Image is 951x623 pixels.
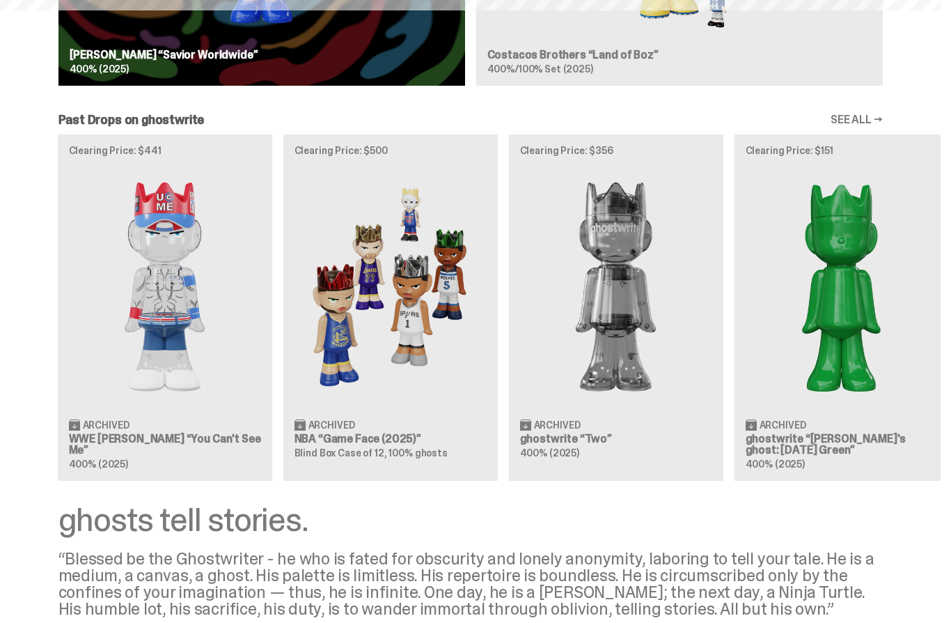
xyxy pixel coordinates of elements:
h3: [PERSON_NAME] “Savior Worldwide” [70,49,454,61]
h3: ghostwrite “[PERSON_NAME]'s ghost: [DATE] Green” [746,433,938,456]
h3: NBA “Game Face (2025)” [294,433,487,445]
img: You Can't See Me [69,167,261,407]
a: Clearing Price: $151 Schrödinger's ghost: Sunday Green Archived [734,134,949,480]
p: Clearing Price: $500 [294,146,487,155]
a: SEE ALL → [831,114,883,125]
span: 400% (2025) [70,63,129,75]
img: Game Face (2025) [294,167,487,407]
span: Archived [534,420,581,430]
h2: Past Drops on ghostwrite [58,114,205,126]
span: Archived [760,420,806,430]
a: Clearing Price: $441 You Can't See Me Archived [58,134,272,480]
a: Clearing Price: $500 Game Face (2025) Archived [283,134,498,480]
span: 400%/100% Set (2025) [487,63,593,75]
p: Clearing Price: $441 [69,146,261,155]
span: Archived [83,420,129,430]
img: Schrödinger's ghost: Sunday Green [746,167,938,407]
span: Blind Box Case of 12, 100% ghosts [294,447,448,459]
h3: Costacos Brothers “Land of Boz” [487,49,872,61]
p: Clearing Price: $356 [520,146,712,155]
a: Clearing Price: $356 Two Archived [509,134,723,480]
p: Clearing Price: $151 [746,146,938,155]
h3: WWE [PERSON_NAME] “You Can't See Me” [69,433,261,456]
span: 400% (2025) [746,458,805,470]
span: 400% (2025) [69,458,128,470]
div: ghosts tell stories. [58,503,883,537]
span: 400% (2025) [520,447,579,459]
span: Archived [308,420,355,430]
img: Two [520,167,712,407]
h3: ghostwrite “Two” [520,433,712,445]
